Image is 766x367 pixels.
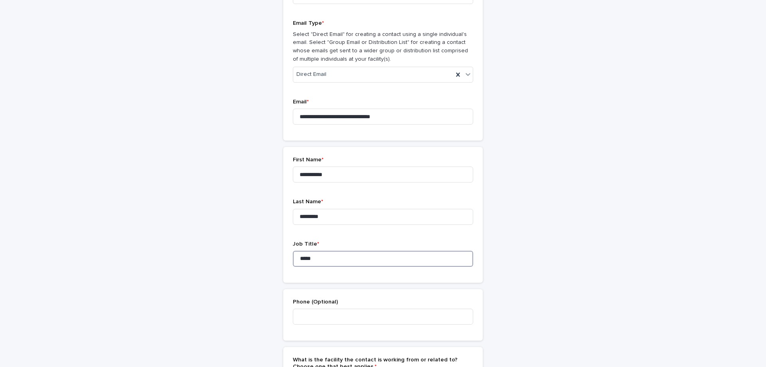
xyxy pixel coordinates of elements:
[296,70,326,79] span: Direct Email
[293,299,338,305] span: Phone (Optional)
[293,20,324,26] span: Email Type
[293,157,324,163] span: First Name
[293,241,319,247] span: Job Title
[293,199,323,204] span: Last Name
[293,99,309,105] span: Email
[293,30,473,63] p: Select "Direct Email" for creating a contact using a single individual's email. Select "Group Ema...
